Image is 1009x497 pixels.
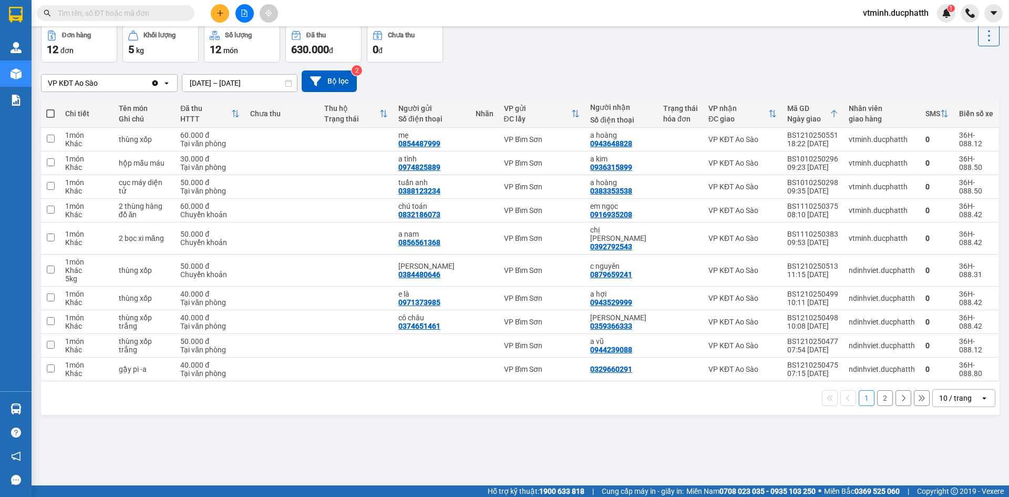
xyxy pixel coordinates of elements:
div: ndinhviet.ducphatth [849,294,915,302]
div: 1 món [65,337,108,346]
div: 18:22 [DATE] [787,139,838,148]
div: VP Bỉm Sơn [504,365,580,373]
button: Đã thu630.000đ [285,25,362,63]
img: phone-icon [965,8,975,18]
button: Bộ lọc [302,70,357,92]
div: Khác [65,210,108,219]
div: giao hàng [849,115,915,123]
div: 1 món [65,131,108,139]
button: file-add [235,4,254,23]
th: Toggle SortBy [782,100,843,128]
div: VP KĐT Ao Sào [708,266,777,275]
div: trần hà [398,262,465,270]
div: Chuyển khoản [180,270,240,279]
div: Trạng thái [324,115,379,123]
div: VP Bỉm Sơn [504,234,580,242]
div: BS1210250513 [787,262,838,270]
div: 0854487999 [398,139,440,148]
div: 10 / trang [939,393,972,403]
div: Khác [65,346,108,354]
svg: open [162,79,171,87]
span: | [592,485,594,497]
div: VP Bỉm Sơn [504,182,580,191]
div: Tại văn phòng [180,187,240,195]
div: BS1210250551 [787,131,838,139]
div: 60.000 đ [180,202,240,210]
div: VP KĐT Ao Sào [48,78,98,88]
svg: open [980,394,989,402]
div: 1 món [65,313,108,322]
div: BS1010250298 [787,178,838,187]
button: plus [211,4,229,23]
div: 09:35 [DATE] [787,187,838,195]
div: Nhãn [476,109,493,118]
div: 0392792543 [590,242,632,251]
div: ndinhviet.ducphatth [849,365,915,373]
div: Số điện thoại [398,115,465,123]
div: 36H-088.42 [959,290,993,307]
div: Thu hộ [324,104,379,113]
div: Khác [65,139,108,148]
div: 10:08 [DATE] [787,322,838,330]
div: 0 [925,135,949,144]
div: mẹ [398,131,465,139]
div: 11:15 [DATE] [787,270,838,279]
img: icon-new-feature [942,8,951,18]
div: Tại văn phòng [180,322,240,330]
div: 0 [925,318,949,326]
div: Khác [65,266,108,275]
div: BS1210250498 [787,313,838,322]
div: 0383353538 [590,187,632,195]
div: Chưa thu [250,109,314,118]
div: VP Bỉm Sơn [504,341,580,350]
div: VP Bỉm Sơn [504,266,580,275]
div: Tại văn phòng [180,163,240,171]
div: VP gửi [504,104,572,113]
div: Ngày giao [787,115,830,123]
div: Tại văn phòng [180,346,240,354]
button: 2 [877,390,893,406]
div: ndinhviet.ducphatth [849,318,915,326]
div: VP Bỉm Sơn [504,294,580,302]
th: Toggle SortBy [499,100,585,128]
div: 36H-088.50 [959,178,993,195]
div: a vũ [590,337,653,346]
div: 0 [925,182,949,191]
div: thùng xốp trắng [119,313,170,330]
button: 1 [859,390,874,406]
button: aim [260,4,278,23]
span: question-circle [11,428,21,438]
div: 09:53 [DATE] [787,238,838,247]
div: hộp mẫu máu [119,159,170,167]
div: a nam [398,230,465,238]
div: 1 món [65,290,108,298]
div: thùng xốp [119,294,170,302]
span: aim [265,9,272,17]
div: 40.000 đ [180,361,240,369]
div: BS1210250499 [787,290,838,298]
div: Đã thu [306,32,326,39]
div: 1 món [65,178,108,187]
div: VP KĐT Ao Sào [708,318,777,326]
div: Đã thu [180,104,231,113]
div: Khác [65,187,108,195]
div: VP KĐT Ao Sào [708,182,777,191]
div: ndinhviet.ducphatth [849,266,915,275]
div: 50.000 đ [180,230,240,238]
div: BS1110250383 [787,230,838,238]
div: 36H-088.42 [959,202,993,219]
th: Toggle SortBy [319,100,393,128]
div: VP KĐT Ao Sào [708,341,777,350]
div: VP nhận [708,104,768,113]
strong: 0369 525 060 [854,487,900,495]
span: copyright [951,488,958,495]
div: 0856561368 [398,238,440,247]
div: 07:54 [DATE] [787,346,838,354]
div: Số điện thoại [590,116,653,124]
div: 36H-088.50 [959,155,993,171]
div: gậy pi -a [119,365,170,373]
div: Người nhận [590,103,653,111]
div: SMS [925,109,940,118]
div: 0 [925,159,949,167]
div: VP KĐT Ao Sào [708,365,777,373]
